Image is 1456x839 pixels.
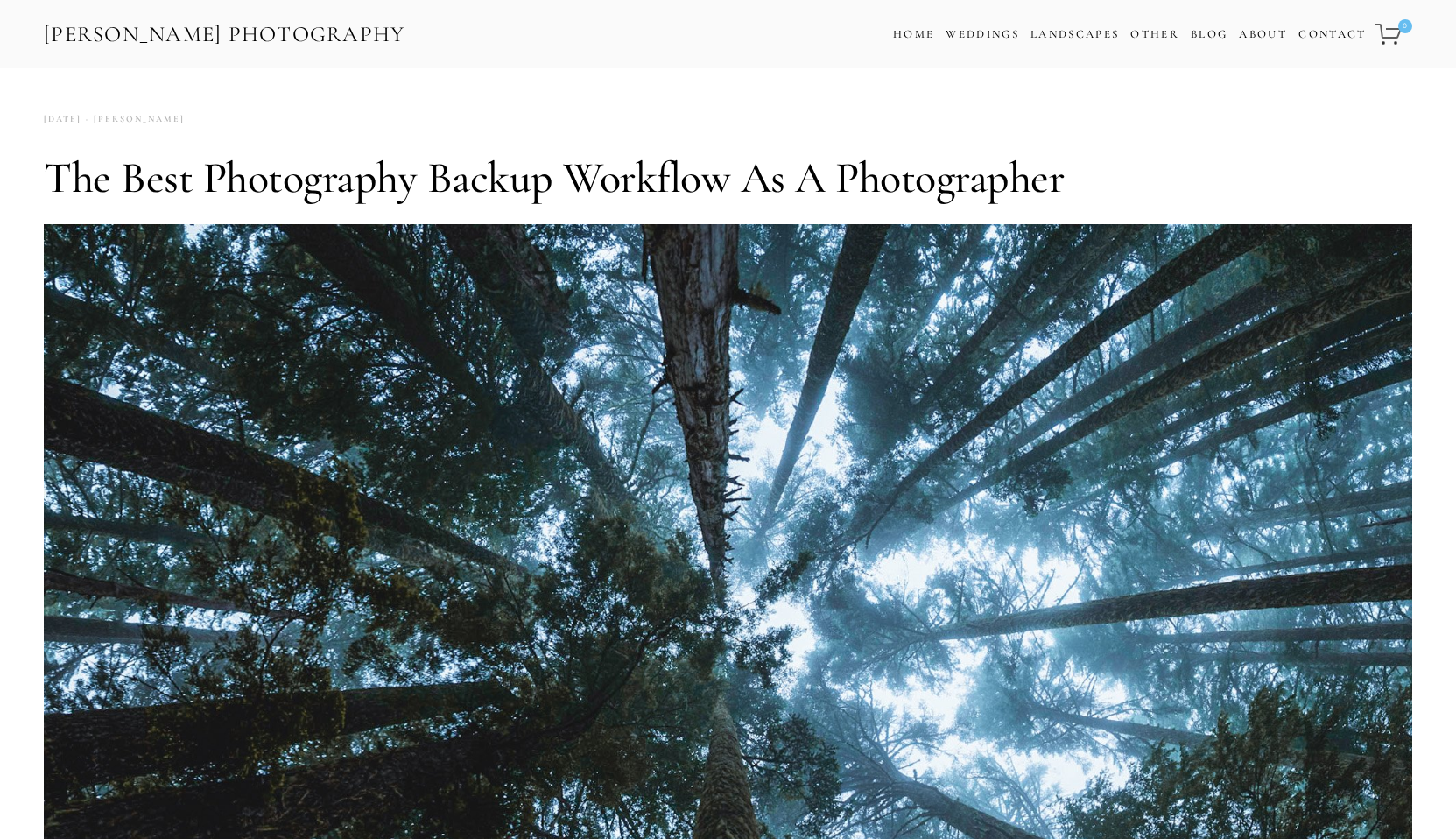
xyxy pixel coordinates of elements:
a: About [1239,22,1287,47]
a: Contact [1298,22,1366,47]
a: [PERSON_NAME] Photography [42,15,407,54]
a: Weddings [946,27,1019,41]
a: Home [893,22,934,47]
span: 0 [1398,19,1412,33]
a: 0 items in cart [1373,13,1414,55]
a: [PERSON_NAME] [81,108,185,131]
time: [DATE] [44,108,81,131]
h1: The Best Photography Backup Workflow as a Photographer [44,152,1412,204]
a: Landscapes [1030,27,1119,41]
a: Blog [1191,22,1227,47]
a: Other [1130,27,1179,41]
